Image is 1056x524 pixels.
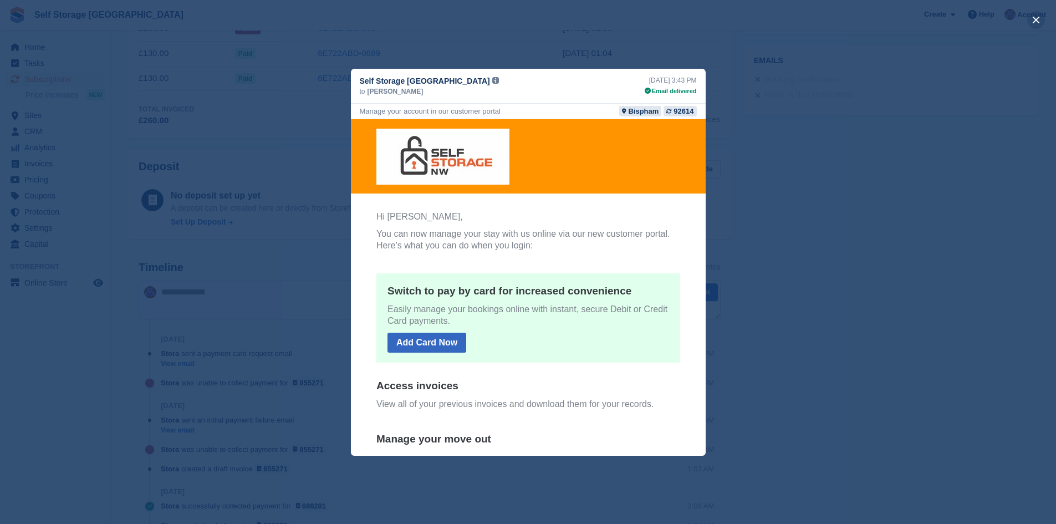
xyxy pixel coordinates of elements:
span: Self Storage [GEOGRAPHIC_DATA] [360,75,490,87]
p: Easily manage your bookings online with instant, secure Debit or Credit Card payments. [37,185,318,208]
p: Hi [PERSON_NAME], [25,92,329,104]
img: Self Storage North West Logo [25,9,159,65]
a: Bispham [619,106,661,116]
img: icon-info-grey-7440780725fd019a000dd9b08b2336e03edf1995a4989e88bcd33f0948082b44.svg [492,77,499,84]
button: close [1027,11,1045,29]
h5: Access invoices [25,260,329,274]
p: You can now manage your stay with us online via our new customer portal. Here's what you can do w... [25,109,329,133]
div: 92614 [674,106,693,116]
span: [PERSON_NAME] [368,87,424,96]
h5: Manage your move out [25,313,329,327]
a: Add Card Now [37,213,115,234]
div: Bispham [628,106,659,116]
h5: Switch to pay by card for increased convenience [37,165,318,179]
a: 92614 [664,106,696,116]
p: View all of your previous invoices and download them for your records. [25,279,329,291]
div: Email delivered [645,87,697,96]
div: Manage your account in our customer portal [360,106,501,116]
div: [DATE] 3:43 PM [645,75,697,85]
span: to [360,87,365,96]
